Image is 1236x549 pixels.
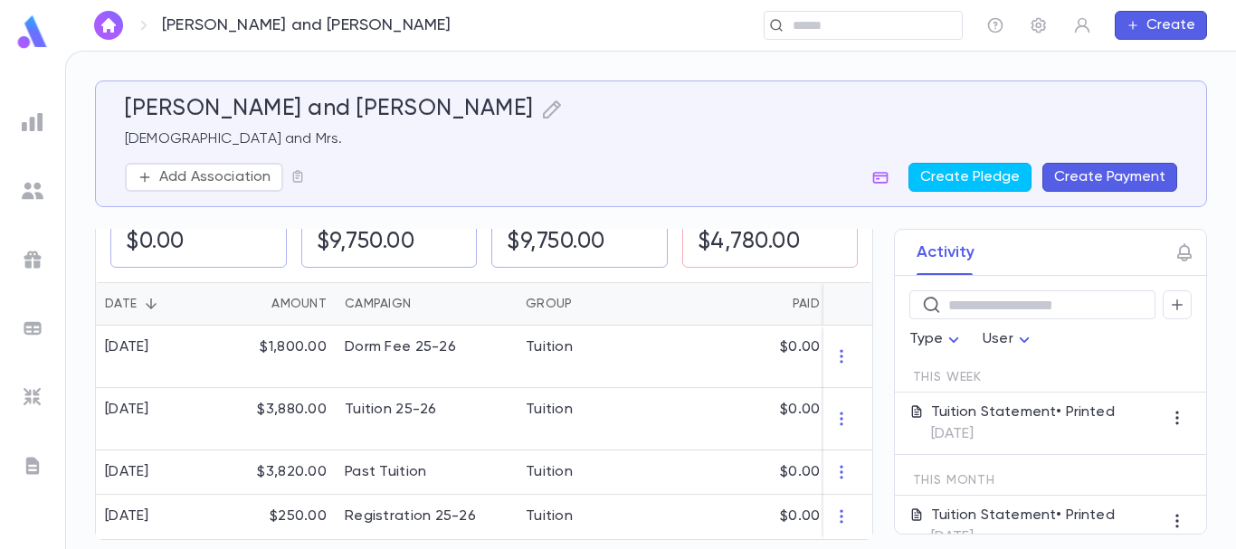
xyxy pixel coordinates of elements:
[22,317,43,339] img: batches_grey.339ca447c9d9533ef1741baa751efc33.svg
[271,282,327,326] div: Amount
[698,229,801,256] h5: $4,780.00
[22,180,43,202] img: students_grey.60c7aba0da46da39d6d829b817ac14fc.svg
[909,322,965,357] div: Type
[780,463,820,481] p: $0.00
[345,463,426,481] div: Past Tuition
[105,338,149,356] div: [DATE]
[317,229,415,256] h5: $9,750.00
[126,229,185,256] h5: $0.00
[507,229,605,256] h5: $9,750.00
[931,403,1115,421] p: Tuition Statement • Printed
[22,386,43,408] img: imports_grey.530a8a0e642e233f2baf0ef88e8c9fcb.svg
[909,332,944,346] span: Type
[913,473,995,487] span: This Month
[159,168,271,186] p: Add Association
[793,282,820,326] div: Paid
[913,370,983,384] span: This Week
[125,163,283,192] button: Add Association
[105,463,149,481] div: [DATE]
[526,507,573,525] div: Tuition
[218,450,336,495] div: $3,820.00
[162,15,452,35] p: [PERSON_NAME] and [PERSON_NAME]
[125,96,534,123] h5: [PERSON_NAME] and [PERSON_NAME]
[22,249,43,270] img: campaigns_grey.99e729a5f7ee94e3726e6486bddda8f1.svg
[1042,163,1177,192] button: Create Payment
[22,455,43,477] img: letters_grey.7941b92b52307dd3b8a917253454ce1c.svg
[125,130,1177,148] p: [DEMOGRAPHIC_DATA] and Mrs.
[908,163,1032,192] button: Create Pledge
[22,111,43,133] img: reports_grey.c525e4749d1bce6a11f5fe2a8de1b229.svg
[105,507,149,525] div: [DATE]
[526,282,572,326] div: Group
[931,425,1115,443] p: [DATE]
[931,528,1115,546] p: [DATE]
[345,282,411,326] div: Campaign
[411,289,440,318] button: Sort
[931,506,1115,525] p: Tuition Statement • Printed
[218,326,336,388] div: $1,800.00
[98,18,119,33] img: home_white.a664292cf8c1dea59945f0da9f25487c.svg
[218,495,336,539] div: $250.00
[14,14,51,50] img: logo
[572,289,601,318] button: Sort
[983,322,1035,357] div: User
[336,282,517,326] div: Campaign
[105,282,137,326] div: Date
[345,338,456,356] div: Dorm Fee 25-26
[137,289,166,318] button: Sort
[526,338,573,356] div: Tuition
[105,401,149,419] div: [DATE]
[652,282,829,326] div: Paid
[345,507,476,525] div: Registration 25-26
[764,289,793,318] button: Sort
[218,282,336,326] div: Amount
[96,282,218,326] div: Date
[517,282,652,326] div: Group
[780,338,820,356] p: $0.00
[983,332,1013,346] span: User
[526,401,573,419] div: Tuition
[780,507,820,525] p: $0.00
[526,463,573,481] div: Tuition
[345,401,437,419] div: Tuition 25-26
[242,289,271,318] button: Sort
[780,401,820,419] p: $0.00
[218,388,336,450] div: $3,880.00
[917,230,975,275] button: Activity
[1115,11,1207,40] button: Create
